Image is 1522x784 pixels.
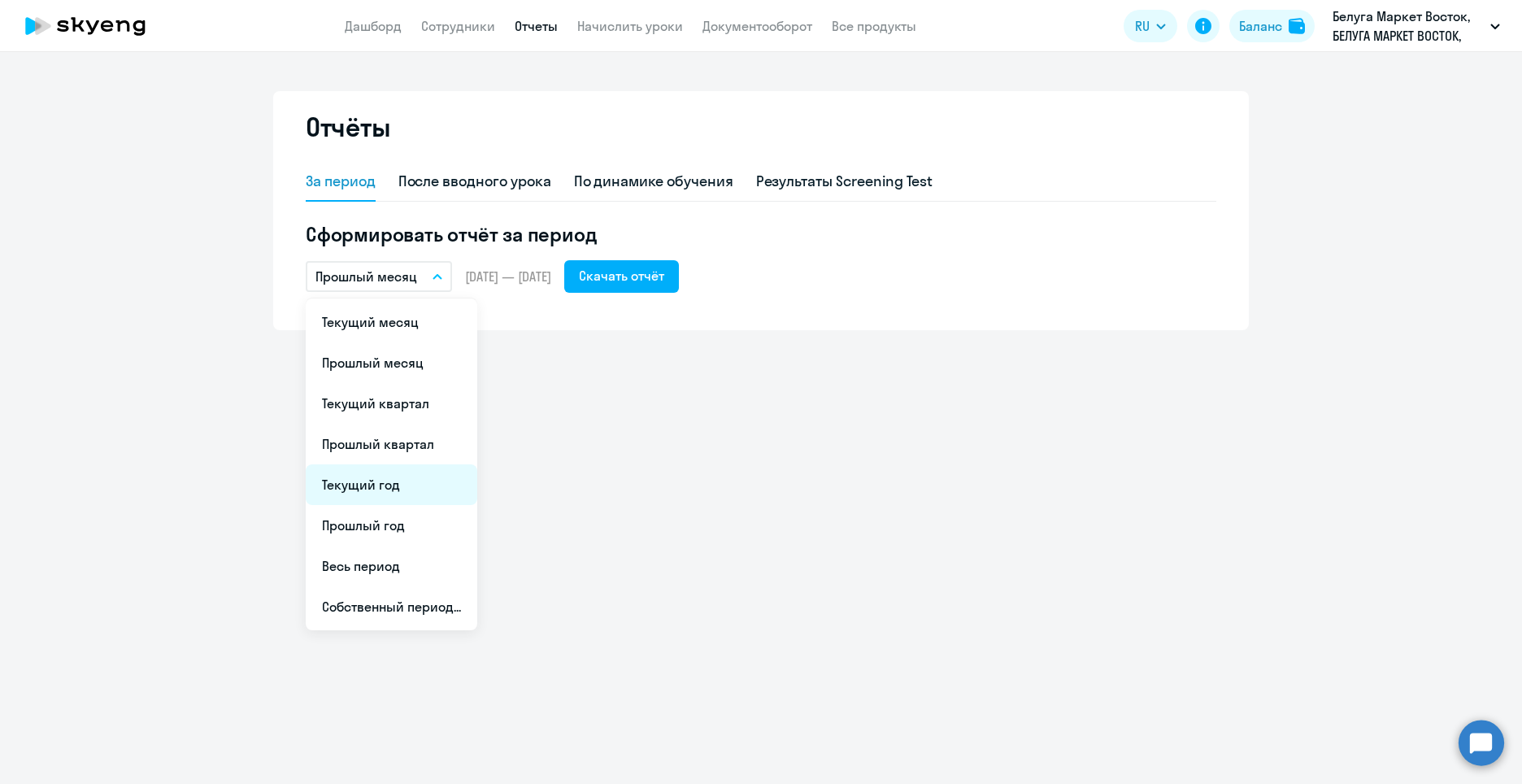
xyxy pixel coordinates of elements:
span: [DATE] — [DATE] [465,268,551,285]
a: Отчеты [515,18,558,34]
a: Документооборот [702,18,812,34]
h5: Сформировать отчёт за период [306,221,1216,247]
button: Балансbalance [1229,10,1315,42]
a: Дашборд [345,18,402,34]
ul: RU [306,298,477,630]
p: Прошлый месяц [315,267,417,286]
div: По динамике обучения [574,171,733,192]
button: RU [1124,10,1177,42]
div: Баланс [1239,16,1282,36]
a: Начислить уроки [577,18,683,34]
div: Результаты Screening Test [756,171,933,192]
div: За период [306,171,376,192]
span: RU [1135,16,1150,36]
p: Белуга Маркет Восток, БЕЛУГА МАРКЕТ ВОСТОК, ООО [1333,7,1484,46]
a: Сотрудники [421,18,495,34]
div: Скачать отчёт [579,266,664,285]
h2: Отчёты [306,111,390,143]
img: balance [1289,18,1305,34]
button: Скачать отчёт [564,260,679,293]
button: Прошлый месяц [306,261,452,292]
a: Все продукты [832,18,916,34]
button: Белуга Маркет Восток, БЕЛУГА МАРКЕТ ВОСТОК, ООО [1324,7,1508,46]
div: После вводного урока [398,171,551,192]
